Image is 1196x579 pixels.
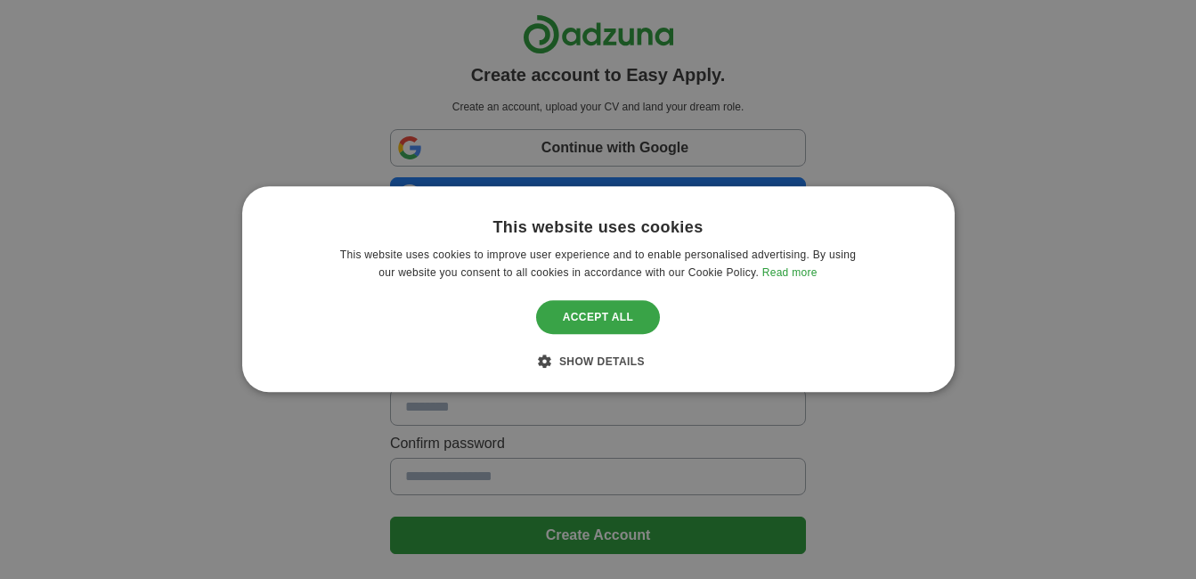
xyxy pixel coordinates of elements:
div: This website uses cookies [492,217,703,238]
div: Accept all [536,300,661,334]
span: This website uses cookies to improve user experience and to enable personalised advertising. By u... [340,249,856,280]
span: Show details [559,356,645,369]
div: Show details [551,353,645,371]
div: Cookie consent dialog [242,186,955,392]
a: Read more, opens a new window [762,267,818,280]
